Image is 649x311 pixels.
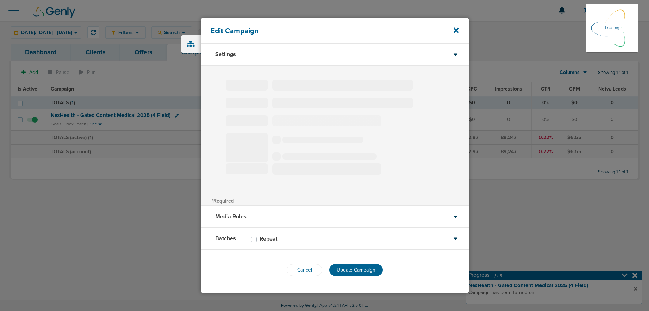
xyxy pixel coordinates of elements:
[215,213,247,220] h3: Media Rules
[337,267,375,273] span: Update Campaign
[260,235,277,242] h3: Repeat
[211,26,434,35] h4: Edit Campaign
[329,264,383,276] button: Update Campaign
[212,198,234,204] span: *Required
[605,24,619,32] p: Loading
[287,264,322,276] button: Cancel
[215,51,236,58] h3: Settings
[215,235,236,242] h3: Batches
